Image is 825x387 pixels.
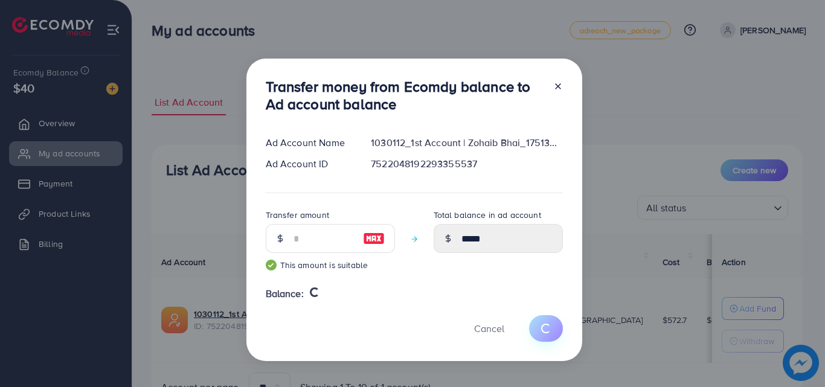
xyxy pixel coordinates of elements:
span: Cancel [474,322,504,335]
div: 1030112_1st Account | Zohaib Bhai_1751363330022 [361,136,572,150]
img: image [363,231,385,246]
h3: Transfer money from Ecomdy balance to Ad account balance [266,78,544,113]
button: Cancel [459,315,519,341]
label: Total balance in ad account [434,209,541,221]
div: 7522048192293355537 [361,157,572,171]
img: guide [266,260,277,270]
div: Ad Account Name [256,136,362,150]
label: Transfer amount [266,209,329,221]
span: Balance: [266,287,304,301]
small: This amount is suitable [266,259,395,271]
div: Ad Account ID [256,157,362,171]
